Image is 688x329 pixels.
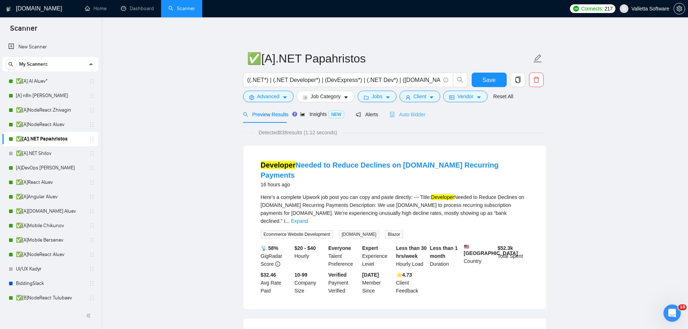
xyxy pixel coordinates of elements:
span: Detected 838 results (1.12 seconds) [254,129,342,137]
a: ✅[B]NodeReact Tulubaev [16,291,85,305]
span: holder [89,266,95,272]
b: 📡 58% [261,245,278,251]
b: $ 52.3k [498,245,513,251]
span: caret-down [282,95,287,100]
a: ✅[A].NET Shilov [16,146,85,161]
div: Hourly Load [395,244,429,268]
span: NEW [328,111,344,118]
span: info-circle [443,78,448,82]
button: idcardVendorcaret-down [443,91,487,102]
mark: Developer [431,194,454,200]
b: 10-99 [294,272,307,278]
div: 16 hours ago [261,180,529,189]
a: ✅[A]NodeReact Aluev [16,117,85,132]
span: holder [89,295,95,301]
button: folderJobscaret-down [358,91,397,102]
span: Auto Bidder [390,112,425,117]
div: Talent Preference [327,244,361,268]
a: ✅[A].NET Papahristos [16,132,85,146]
b: [DATE] [362,272,379,278]
span: user [622,6,627,11]
span: My Scanners [19,57,48,72]
div: Client Feedback [395,271,429,295]
span: caret-down [429,95,434,100]
a: [A] n8n [PERSON_NAME] [16,88,85,103]
span: robot [390,112,395,117]
b: Expert [362,245,378,251]
b: $20 - $40 [294,245,316,251]
span: Save [483,75,496,85]
a: ✅[A][DOMAIN_NAME] Aluev [16,204,85,218]
div: Avg Rate Paid [259,271,293,295]
img: upwork-logo.png [573,6,579,12]
div: Duration [428,244,462,268]
b: Less than 30 hrs/week [396,245,427,259]
span: Connects: [581,5,603,13]
button: userClientcaret-down [399,91,441,102]
span: double-left [86,312,93,319]
button: search [5,59,17,70]
span: search [243,112,248,117]
a: [A]DevOps [PERSON_NAME] [16,161,85,175]
div: Company Size [293,271,327,295]
a: DeveloperNeeded to Reduce Declines on [DOMAIN_NAME] Recurring Payments [261,161,499,179]
li: New Scanner [3,40,98,54]
span: Preview Results [243,112,289,117]
mark: Developer [261,161,296,169]
span: holder [89,179,95,185]
span: holder [89,281,95,286]
a: ✅[A]Mobile Bersenev [16,233,85,247]
a: setting [674,6,685,12]
span: holder [89,78,95,84]
button: barsJob Categorycaret-down [297,91,355,102]
span: Blazor [385,230,403,238]
span: holder [89,151,95,156]
span: holder [89,194,95,200]
a: ✅[A]Angular Aluev [16,190,85,204]
div: Payment Verified [327,271,361,295]
span: delete [529,77,543,83]
a: homeHome [85,5,107,12]
div: Tooltip anchor [291,111,298,117]
span: holder [89,252,95,257]
a: New Scanner [8,40,92,54]
iframe: Intercom live chat [663,304,681,322]
div: Experience Level [361,244,395,268]
span: area-chart [300,112,305,117]
span: caret-down [385,95,390,100]
img: logo [6,3,11,15]
input: Scanner name... [247,49,532,68]
b: Verified [328,272,347,278]
span: info-circle [275,261,280,267]
a: UI/UX Kadyr [16,262,85,276]
span: Client [414,92,427,100]
span: 10 [678,304,687,310]
span: Jobs [372,92,382,100]
span: holder [89,93,95,99]
span: idcard [449,95,454,100]
span: user [406,95,411,100]
div: Here’s a complete Upwork job post you can copy and paste directly: --- Title: Needed to Reduce De... [261,193,529,225]
div: GigRadar Score [259,244,293,268]
span: notification [356,112,361,117]
a: ✅[A] AI Aluev* [16,74,85,88]
span: holder [89,107,95,113]
span: holder [89,208,95,214]
span: Insights [300,111,344,117]
span: copy [511,77,525,83]
div: Hourly [293,244,327,268]
b: Less than 1 month [430,245,458,259]
span: ... [285,218,290,224]
span: folder [364,95,369,100]
span: search [5,62,16,67]
a: dashboardDashboard [121,5,154,12]
a: ✅[A]React Aluev [16,175,85,190]
span: Scanner [4,23,43,38]
span: setting [249,95,254,100]
a: ✅[A]Mobile Chikunov [16,218,85,233]
span: Job Category [311,92,341,100]
input: Search Freelance Jobs... [247,75,440,85]
span: holder [89,237,95,243]
b: $32.46 [261,272,276,278]
span: holder [89,223,95,229]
